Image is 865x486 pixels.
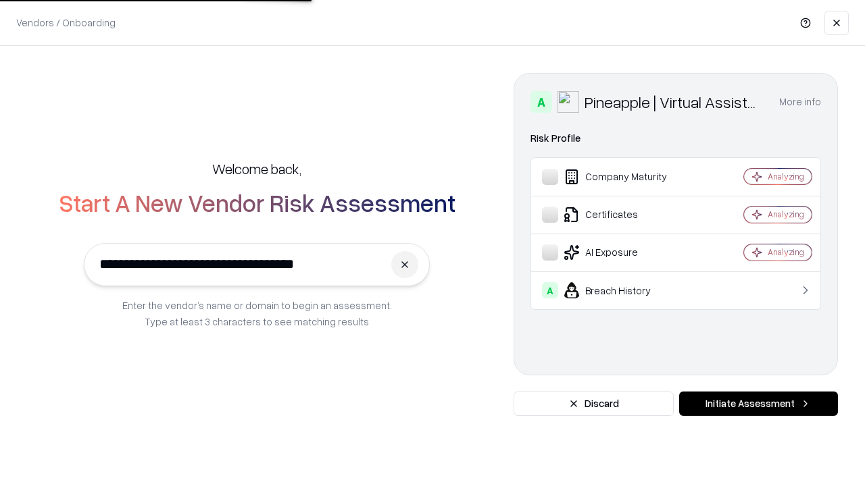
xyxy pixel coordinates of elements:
[212,159,301,178] h5: Welcome back,
[542,244,703,261] div: AI Exposure
[779,90,821,114] button: More info
[514,391,674,416] button: Discard
[542,169,703,185] div: Company Maturity
[542,282,703,298] div: Breach History
[530,130,821,146] div: Risk Profile
[679,391,838,416] button: Initiate Assessment
[542,282,558,298] div: A
[768,209,804,220] div: Analyzing
[530,91,552,113] div: A
[59,189,455,216] h2: Start A New Vendor Risk Assessment
[542,207,703,223] div: Certificates
[558,91,579,113] img: Pineapple | Virtual Assistant Agency
[768,246,804,258] div: Analyzing
[585,91,763,113] div: Pineapple | Virtual Assistant Agency
[122,297,392,329] p: Enter the vendor’s name or domain to begin an assessment. Type at least 3 characters to see match...
[768,171,804,182] div: Analyzing
[16,16,116,30] p: Vendors / Onboarding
